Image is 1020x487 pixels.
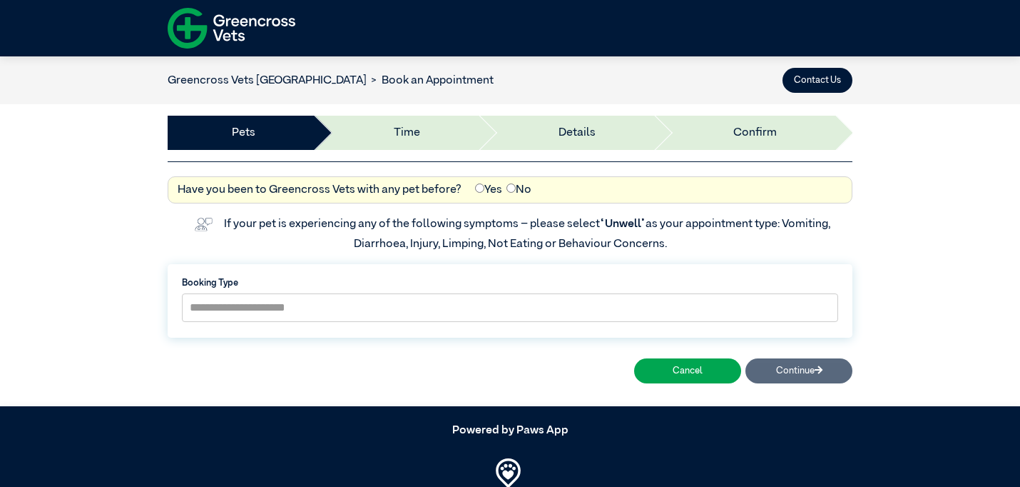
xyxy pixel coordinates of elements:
[168,424,852,438] h5: Powered by Paws App
[224,219,832,250] label: If your pet is experiencing any of the following symptoms – please select as your appointment typ...
[782,68,852,93] button: Contact Us
[182,276,838,290] label: Booking Type
[168,4,295,53] img: f-logo
[506,181,531,199] label: No
[475,184,484,193] input: Yes
[475,181,502,199] label: Yes
[168,75,367,86] a: Greencross Vets [GEOGRAPHIC_DATA]
[634,358,741,383] button: Cancel
[178,181,461,199] label: Have you been to Greencross Vets with any pet before?
[232,124,255,141] a: Pets
[600,219,646,230] span: “Unwell”
[367,72,494,89] li: Book an Appointment
[190,213,217,236] img: vet
[506,184,516,193] input: No
[168,72,494,89] nav: breadcrumb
